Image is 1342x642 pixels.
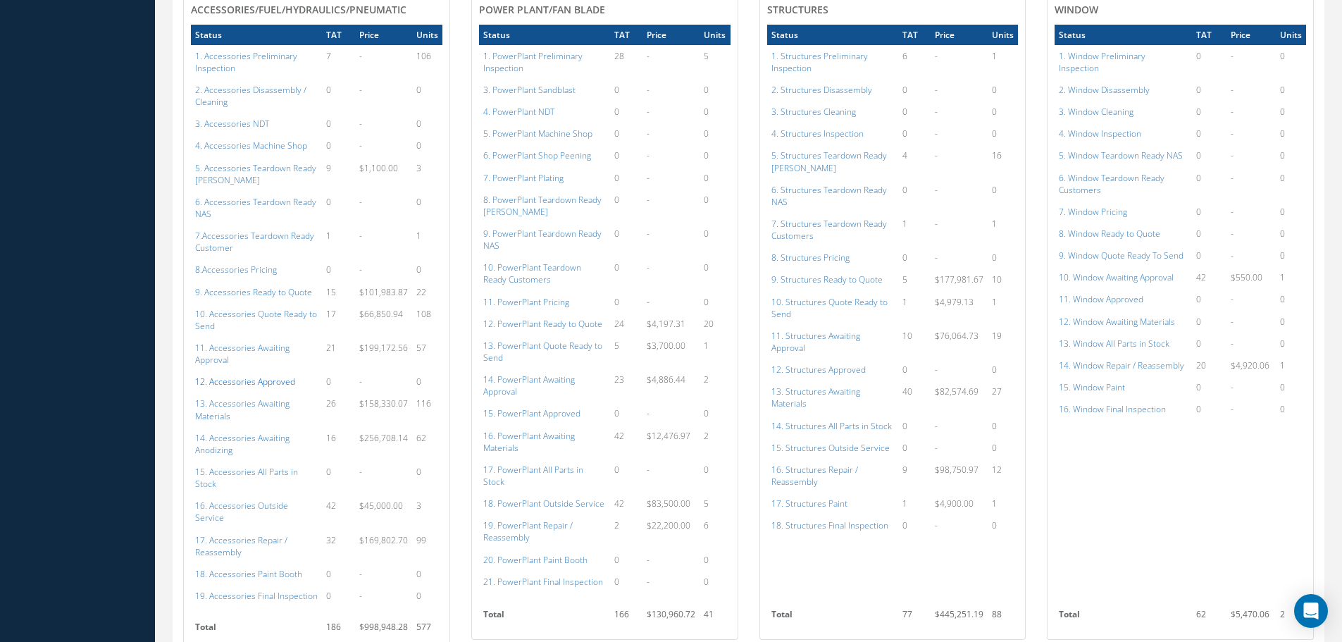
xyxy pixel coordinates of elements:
[483,84,576,96] a: 3. PowerPlant Sandblast
[898,247,931,268] td: 0
[1192,288,1226,310] td: 0
[610,514,643,548] td: 2
[1192,245,1226,266] td: 0
[988,359,1018,381] td: 0
[1192,311,1226,333] td: 0
[412,225,442,259] td: 1
[898,291,931,325] td: 1
[700,101,730,123] td: 0
[898,415,931,437] td: 0
[700,79,730,101] td: 0
[610,425,643,459] td: 42
[359,308,403,320] span: $66,850.94
[1276,25,1306,45] th: Units
[483,407,580,419] a: 15. PowerPlant Approved
[191,25,322,45] th: Status
[771,519,888,531] a: 18. Structures Final Inspection
[988,437,1018,459] td: 0
[412,529,442,563] td: 99
[898,45,931,79] td: 6
[1231,271,1262,283] span: $550.00
[1231,228,1234,240] span: -
[610,167,643,189] td: 0
[1231,338,1234,350] span: -
[988,45,1018,79] td: 1
[1192,398,1226,420] td: 0
[1276,123,1306,144] td: 0
[898,123,931,144] td: 0
[322,529,355,563] td: 32
[412,461,442,495] td: 0
[1231,149,1234,161] span: -
[1059,359,1184,371] a: 14. Window Repair / Reassembly
[647,318,685,330] span: $4,197.31
[935,498,974,510] span: $4,900.00
[647,84,650,96] span: -
[935,385,978,397] span: $82,574.69
[1226,25,1276,45] th: Price
[1231,172,1234,184] span: -
[647,519,690,531] span: $22,200.00
[1276,167,1306,201] td: 0
[1059,403,1166,415] a: 16. Window Final Inspection
[359,50,362,62] span: -
[767,25,898,45] th: Status
[647,172,650,184] span: -
[700,402,730,424] td: 0
[1192,201,1226,223] td: 0
[898,493,931,514] td: 1
[483,106,554,118] a: 4. PowerPlant NDT
[412,495,442,529] td: 3
[1059,228,1160,240] a: 8. Window Ready to Quote
[359,118,362,130] span: -
[195,568,302,580] a: 18. Accessories Paint Booth
[898,179,931,213] td: 0
[195,50,297,74] a: 1. Accessories Preliminary Inspection
[483,261,581,285] a: 10. PowerPlant Teardown Ready Customers
[195,466,298,490] a: 15. Accessories All Parts in Stock
[359,230,362,242] span: -
[483,296,569,308] a: 11. PowerPlant Pricing
[1276,144,1306,166] td: 0
[1276,398,1306,420] td: 0
[412,393,442,426] td: 116
[988,123,1018,144] td: 0
[771,296,888,320] a: 10. Structures Quote Ready to Send
[647,430,690,442] span: $12,476.97
[935,184,938,196] span: -
[1059,316,1175,328] a: 12. Window Awaiting Materials
[1059,149,1183,161] a: 5. Window Teardown Ready NAS
[700,123,730,144] td: 0
[1276,101,1306,123] td: 0
[322,495,355,529] td: 42
[771,330,860,354] a: 11. Structures Awaiting Approval
[700,25,730,45] th: Units
[1231,293,1234,305] span: -
[483,340,602,364] a: 13. PowerPlant Quote Ready to Send
[195,308,317,332] a: 10. Accessories Quote Ready to Send
[483,554,588,566] a: 20. PowerPlant Paint Booth
[359,264,362,276] span: -
[771,149,887,173] a: 5. Structures Teardown Ready [PERSON_NAME]
[1059,293,1143,305] a: 11. Window Approved
[931,25,988,45] th: Price
[935,50,938,62] span: -
[771,50,868,74] a: 1. Structures Preliminary Inspection
[1276,245,1306,266] td: 0
[898,101,931,123] td: 0
[359,162,398,174] span: $1,100.00
[642,25,700,45] th: Price
[771,128,864,140] a: 4. Structures Inspection
[359,432,408,444] span: $256,708.14
[988,179,1018,213] td: 0
[1231,403,1234,415] span: -
[700,144,730,166] td: 0
[483,374,575,397] a: 14. PowerPlant Awaiting Approval
[322,371,355,393] td: 0
[898,213,931,247] td: 1
[483,430,575,454] a: 16. PowerPlant Awaiting Materials
[195,397,290,421] a: 13. Accessories Awaiting Materials
[412,157,442,191] td: 3
[647,498,690,510] span: $83,500.00
[1276,79,1306,101] td: 0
